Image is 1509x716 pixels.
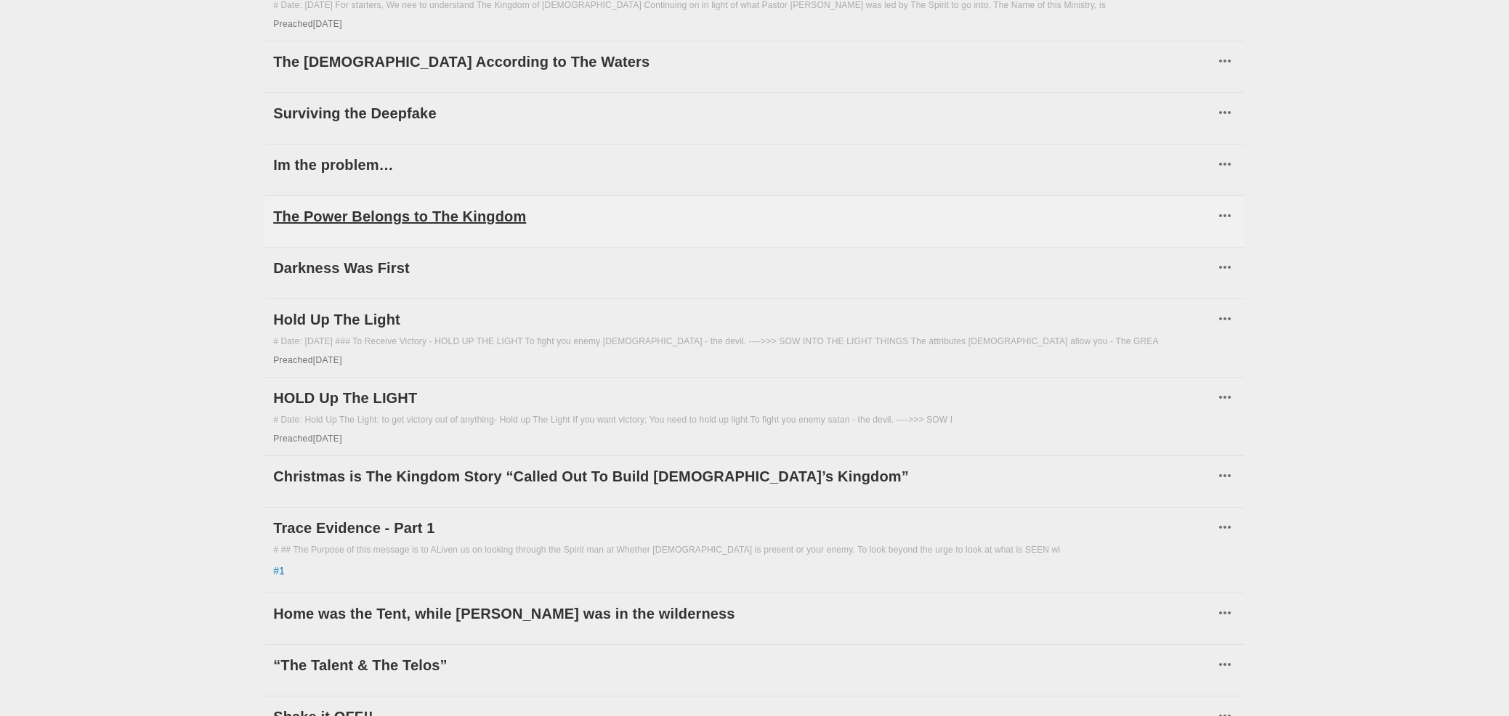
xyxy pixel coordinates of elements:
[273,102,1214,125] a: Surviving the Deepfake
[273,654,1214,677] a: “The Talent & The Telos”
[273,544,1236,556] div: # ## The Purpose of this message is to ALiven us on looking through the Spirit man at Whether [DE...
[273,386,1214,410] a: HOLD Up The LIGHT
[273,205,1214,228] a: The Power Belongs to The Kingdom
[273,434,342,444] span: Preached [DATE]
[273,414,1236,426] div: # Date: Hold Up The Light: to get victory out of anything- Hold up The Light If you want victory;...
[273,516,1214,540] a: Trace Evidence - Part 1
[273,465,1214,488] a: Christmas is The Kingdom Story “Called Out To Build [DEMOGRAPHIC_DATA]’s Kingdom”
[273,602,1214,625] a: Home was the Tent, while [PERSON_NAME] was in the wilderness
[273,153,1214,176] a: Im the problem…
[273,335,1236,348] div: # Date: [DATE] ### To Receive Victory - HOLD UP THE LIGHT To fight you enemy [DEMOGRAPHIC_DATA] -...
[273,256,1214,280] a: Darkness Was First
[273,50,1214,73] a: The [DEMOGRAPHIC_DATA] According to The Waters
[1436,643,1492,699] iframe: Drift Widget Chat Controller
[273,19,342,29] span: Preached [DATE]
[273,564,285,578] a: # 1
[273,308,1214,331] a: Hold Up The Light
[273,355,342,365] span: Preached [DATE]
